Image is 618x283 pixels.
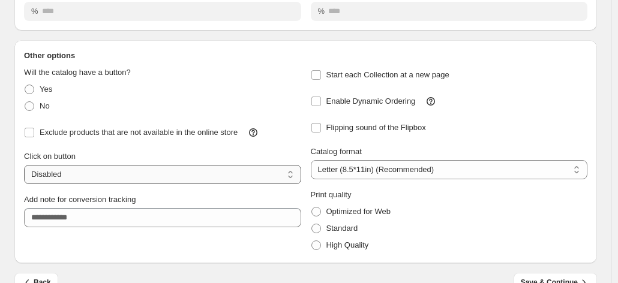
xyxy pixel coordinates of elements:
span: % [318,7,325,16]
span: Will the catalog have a button? [24,68,131,77]
span: No [40,101,50,110]
span: Yes [40,85,52,94]
span: % [31,7,38,16]
span: Enable Dynamic Ordering [326,97,416,106]
span: Print quality [311,190,352,199]
span: Optimized for Web [326,207,391,216]
span: Click on button [24,152,76,161]
h2: Other options [24,50,587,62]
span: Add note for conversion tracking [24,195,136,204]
span: Catalog format [311,147,362,156]
span: Start each Collection at a new page [326,70,449,79]
span: Standard [326,224,358,233]
span: Exclude products that are not available in the online store [40,128,238,137]
span: High Quality [326,240,369,249]
span: Flipping sound of the Flipbox [326,123,426,132]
